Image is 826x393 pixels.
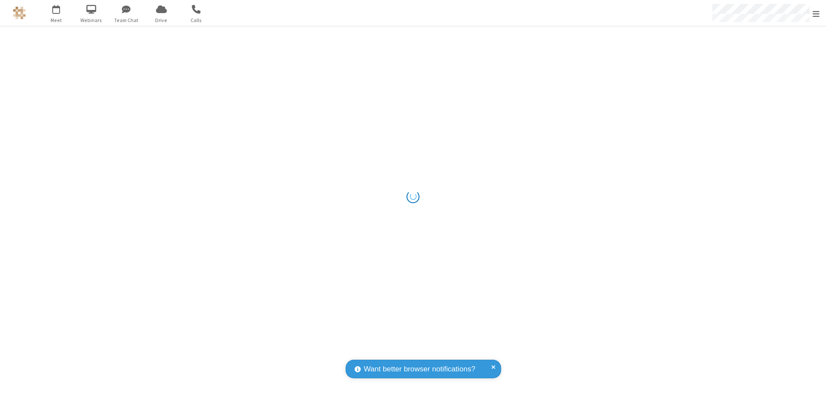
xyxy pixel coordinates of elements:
[180,16,213,24] span: Calls
[110,16,143,24] span: Team Chat
[13,6,26,19] img: QA Selenium DO NOT DELETE OR CHANGE
[364,364,475,375] span: Want better browser notifications?
[40,16,73,24] span: Meet
[145,16,178,24] span: Drive
[75,16,108,24] span: Webinars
